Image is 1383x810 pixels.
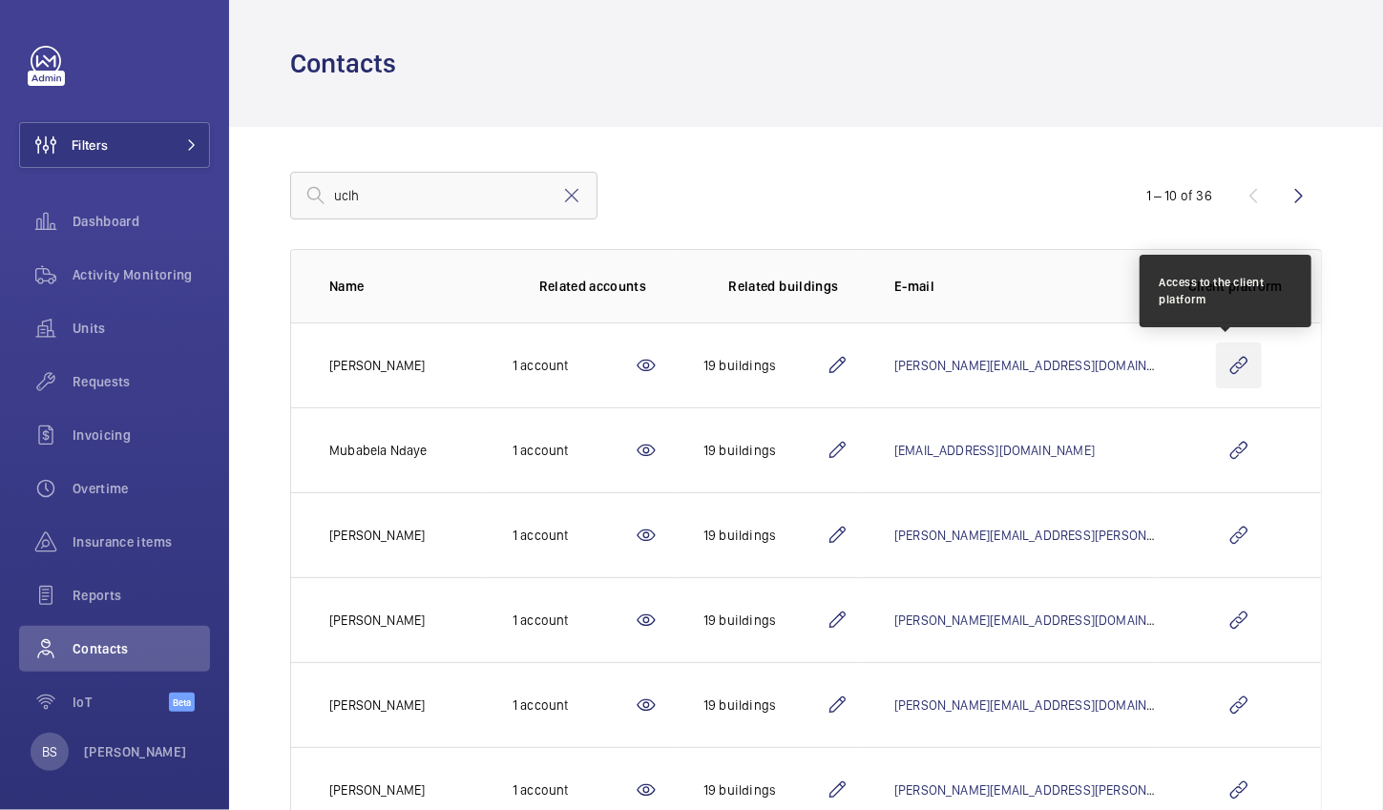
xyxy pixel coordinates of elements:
[73,586,210,605] span: Reports
[329,611,425,630] p: [PERSON_NAME]
[894,277,1158,296] p: E-mail
[513,526,635,545] div: 1 account
[894,358,1190,373] a: [PERSON_NAME][EMAIL_ADDRESS][DOMAIN_NAME]
[894,443,1095,458] a: [EMAIL_ADDRESS][DOMAIN_NAME]
[84,742,187,761] p: [PERSON_NAME]
[513,780,635,800] div: 1 account
[729,277,839,296] p: Related buildings
[329,441,428,460] p: Mubabela Ndaye
[73,212,210,231] span: Dashboard
[703,611,826,630] div: 19 buildings
[169,693,195,712] span: Beta
[539,277,647,296] p: Related accounts
[703,780,826,800] div: 19 buildings
[329,780,425,800] p: [PERSON_NAME]
[73,319,210,338] span: Units
[73,372,210,391] span: Requests
[513,441,635,460] div: 1 account
[894,528,1287,543] a: [PERSON_NAME][EMAIL_ADDRESS][PERSON_NAME][DOMAIN_NAME]
[513,356,635,375] div: 1 account
[73,479,210,498] span: Overtime
[73,265,210,284] span: Activity Monitoring
[703,526,826,545] div: 19 buildings
[329,277,482,296] p: Name
[1159,274,1292,308] div: Access to the client platform
[73,693,169,712] span: IoT
[73,532,210,551] span: Insurance items
[894,782,1287,798] a: [PERSON_NAME][EMAIL_ADDRESS][PERSON_NAME][DOMAIN_NAME]
[19,122,210,168] button: Filters
[329,526,425,545] p: [PERSON_NAME]
[290,46,408,81] h1: Contacts
[703,441,826,460] div: 19 buildings
[73,639,210,658] span: Contacts
[290,172,597,219] input: Search by lastname, firstname, mail or client
[513,611,635,630] div: 1 account
[42,742,57,761] p: BS
[329,356,425,375] p: [PERSON_NAME]
[894,697,1190,713] a: [PERSON_NAME][EMAIL_ADDRESS][DOMAIN_NAME]
[513,696,635,715] div: 1 account
[1146,186,1212,205] div: 1 – 10 of 36
[73,426,210,445] span: Invoicing
[72,135,108,155] span: Filters
[703,696,826,715] div: 19 buildings
[894,613,1190,628] a: [PERSON_NAME][EMAIL_ADDRESS][DOMAIN_NAME]
[329,696,425,715] p: [PERSON_NAME]
[703,356,826,375] div: 19 buildings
